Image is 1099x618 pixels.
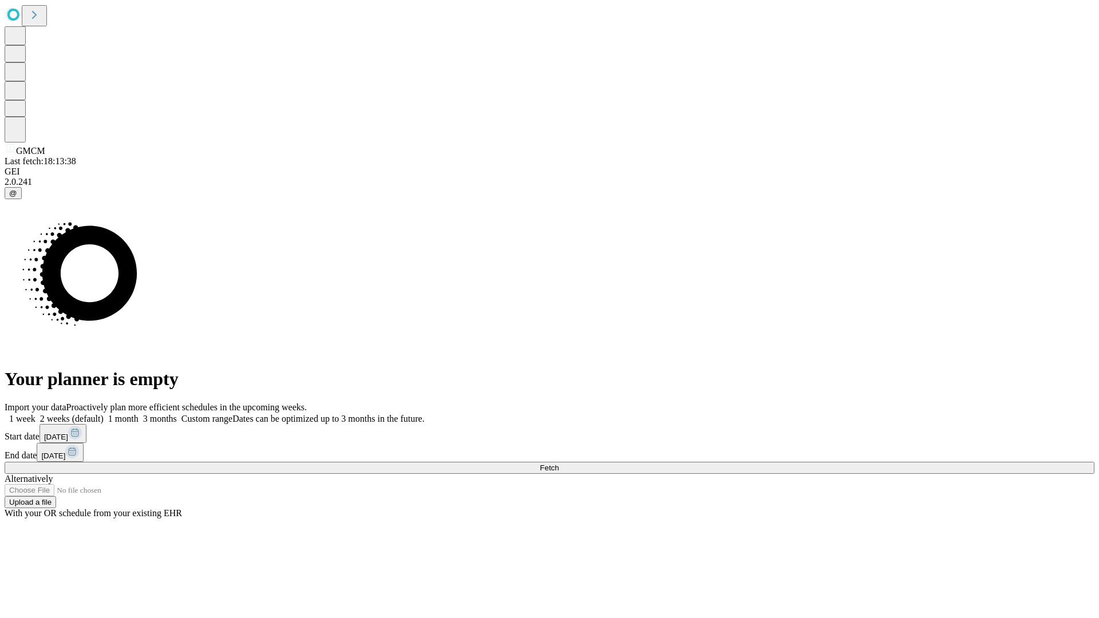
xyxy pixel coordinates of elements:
[5,402,66,412] span: Import your data
[5,474,53,484] span: Alternatively
[44,433,68,441] span: [DATE]
[16,146,45,156] span: GMCM
[37,443,84,462] button: [DATE]
[5,424,1094,443] div: Start date
[5,369,1094,390] h1: Your planner is empty
[5,156,76,166] span: Last fetch: 18:13:38
[5,177,1094,187] div: 2.0.241
[5,496,56,508] button: Upload a file
[66,402,307,412] span: Proactively plan more efficient schedules in the upcoming weeks.
[540,463,559,472] span: Fetch
[5,167,1094,177] div: GEI
[5,187,22,199] button: @
[5,508,182,518] span: With your OR schedule from your existing EHR
[9,414,35,423] span: 1 week
[5,462,1094,474] button: Fetch
[232,414,424,423] span: Dates can be optimized up to 3 months in the future.
[5,443,1094,462] div: End date
[39,424,86,443] button: [DATE]
[41,451,65,460] span: [DATE]
[40,414,104,423] span: 2 weeks (default)
[143,414,177,423] span: 3 months
[181,414,232,423] span: Custom range
[108,414,139,423] span: 1 month
[9,189,17,197] span: @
